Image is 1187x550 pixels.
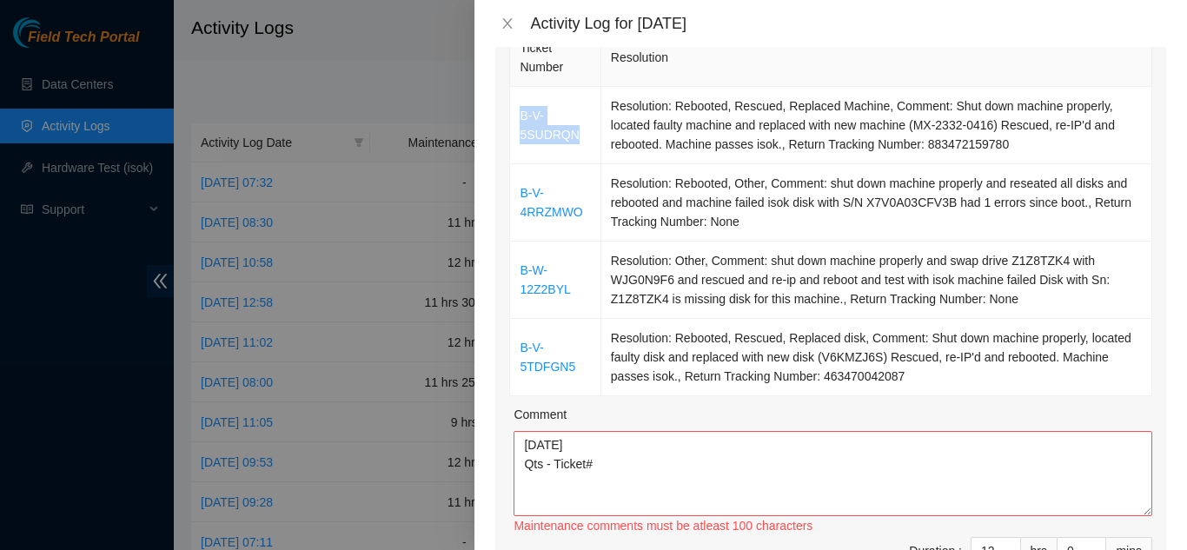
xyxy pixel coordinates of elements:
[520,263,570,296] a: B-W-12Z2BYL
[601,29,1152,87] th: Resolution
[514,516,1152,535] div: Maintenance comments must be atleast 100 characters
[514,405,567,424] label: Comment
[520,186,582,219] a: B-V-4RRZMWO
[601,242,1152,319] td: Resolution: Other, Comment: shut down machine properly and swap drive Z1Z8TZK4 with WJG0N9F6 and ...
[601,319,1152,396] td: Resolution: Rebooted, Rescued, Replaced disk, Comment: Shut down machine properly, located faulty...
[520,341,575,374] a: B-V-5TDFGN5
[530,14,1166,33] div: Activity Log for [DATE]
[501,17,514,30] span: close
[514,431,1152,516] textarea: Comment
[520,109,579,142] a: B-V-5SUDRQN
[601,87,1152,164] td: Resolution: Rebooted, Rescued, Replaced Machine, Comment: Shut down machine properly, located fau...
[495,16,520,32] button: Close
[510,29,600,87] th: Ticket Number
[601,164,1152,242] td: Resolution: Rebooted, Other, Comment: shut down machine properly and reseated all disks and reboo...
